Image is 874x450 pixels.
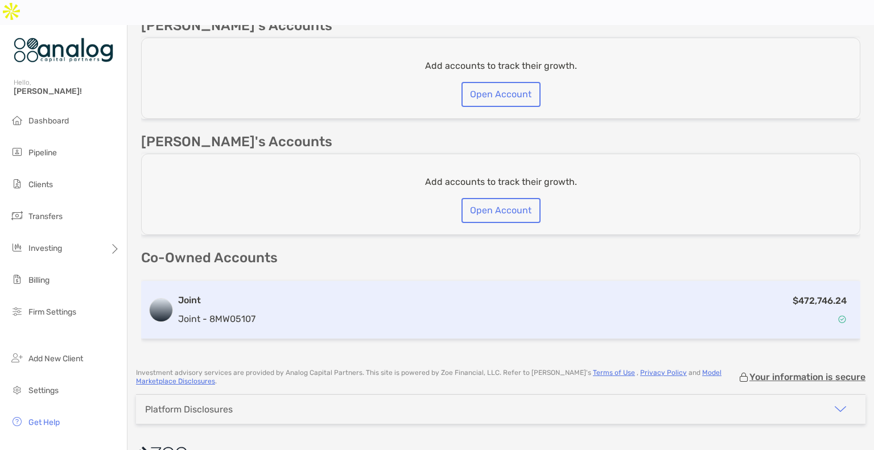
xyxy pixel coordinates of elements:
[461,82,541,107] button: Open Account
[640,369,687,377] a: Privacy Policy
[178,294,255,307] h3: Joint
[10,209,24,222] img: transfers icon
[141,19,332,33] p: [PERSON_NAME]'s Accounts
[145,404,233,415] div: Platform Disclosures
[793,294,847,308] p: $472,746.24
[425,59,577,73] p: Add accounts to track their growth.
[10,415,24,428] img: get-help icon
[10,145,24,159] img: pipeline icon
[28,307,76,317] span: Firm Settings
[141,135,332,149] p: [PERSON_NAME]'s Accounts
[10,383,24,397] img: settings icon
[178,312,255,326] p: Joint - 8MW05107
[28,212,63,221] span: Transfers
[28,386,59,395] span: Settings
[28,275,50,285] span: Billing
[10,113,24,127] img: dashboard icon
[150,299,172,321] img: logo account
[136,369,738,386] p: Investment advisory services are provided by Analog Capital Partners . This site is powered by Zo...
[593,369,635,377] a: Terms of Use
[10,304,24,318] img: firm-settings icon
[28,418,60,427] span: Get Help
[28,243,62,253] span: Investing
[28,116,69,126] span: Dashboard
[10,177,24,191] img: clients icon
[28,180,53,189] span: Clients
[141,251,860,265] p: Co-Owned Accounts
[10,241,24,254] img: investing icon
[28,148,57,158] span: Pipeline
[28,354,83,364] span: Add New Client
[834,402,847,416] img: icon arrow
[425,175,577,189] p: Add accounts to track their growth.
[10,351,24,365] img: add_new_client icon
[14,86,120,96] span: [PERSON_NAME]!
[461,198,541,223] button: Open Account
[749,371,865,382] p: Your information is secure
[10,273,24,286] img: billing icon
[838,315,846,323] img: Account Status icon
[136,369,722,385] a: Model Marketplace Disclosures
[14,30,113,71] img: Zoe Logo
